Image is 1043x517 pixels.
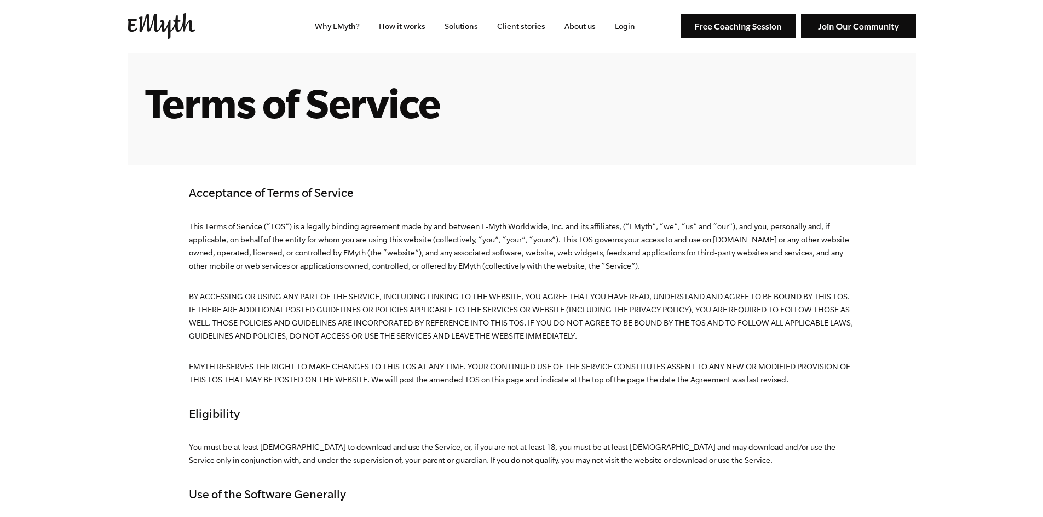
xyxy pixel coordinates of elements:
[189,220,855,272] p: This Terms of Service (“TOS”) is a legally binding agreement made by and between E-Myth Worldwide...
[189,404,855,423] h4: Eligibility
[189,183,855,202] h4: Acceptance of Terms of Service
[189,484,855,504] h4: Use of the Software Generally
[189,290,855,342] p: BY ACCESSING OR USING ANY PART OF THE SERVICE, INCLUDING LINKING TO THE WEBSITE, YOU AGREE THAT Y...
[128,13,195,39] img: EMyth
[189,360,855,386] p: EMYTH RESERVES THE RIGHT TO MAKE CHANGES TO THIS TOS AT ANY TIME. YOUR CONTINUED USE OF THE SERVI...
[681,14,796,39] img: Free Coaching Session
[145,79,898,127] h1: Terms of Service
[189,440,855,467] p: You must be at least [DEMOGRAPHIC_DATA] to download and use the Service, or, if you are not at le...
[801,14,916,39] img: Join Our Community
